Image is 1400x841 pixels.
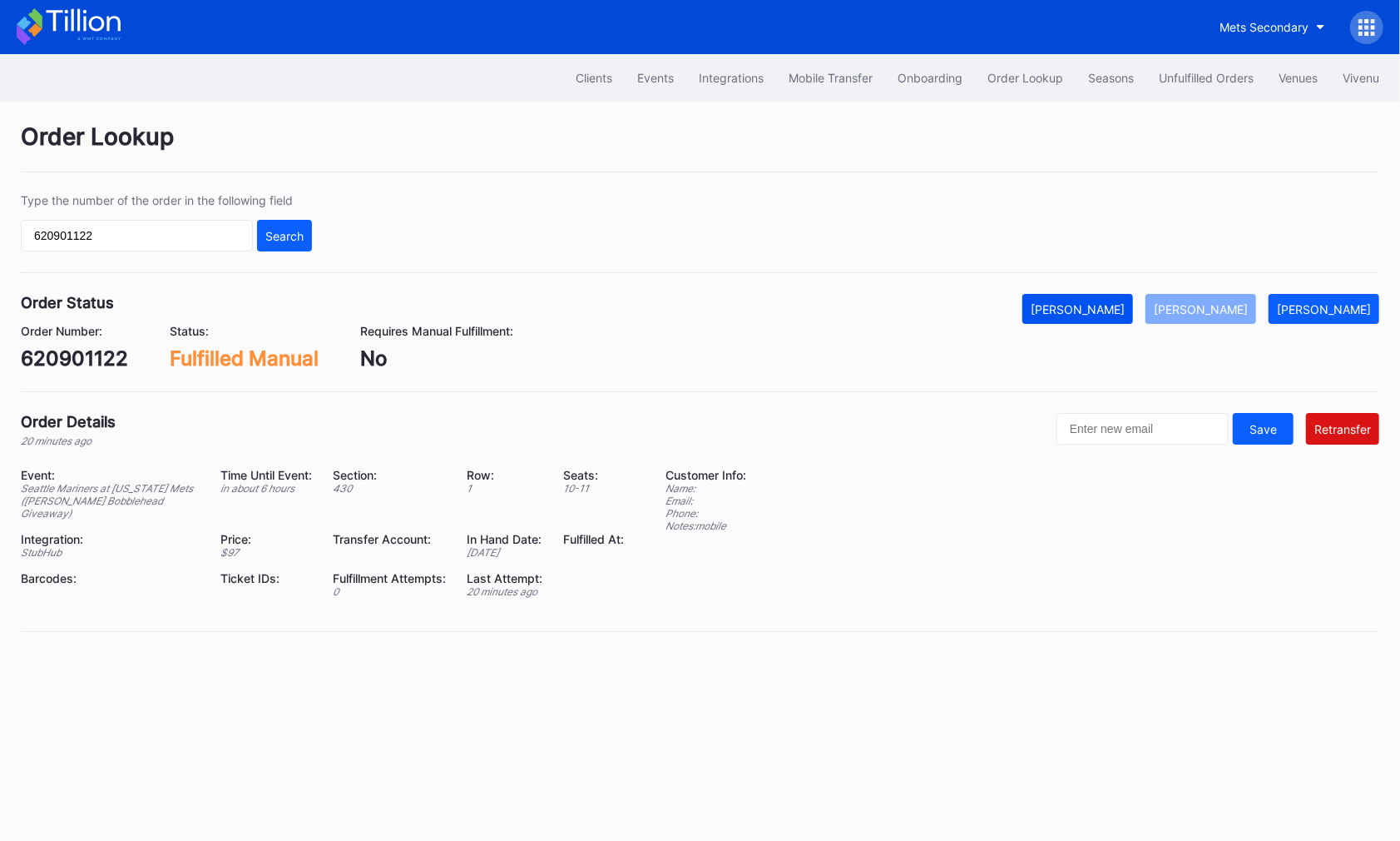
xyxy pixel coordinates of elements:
div: 0 [333,585,446,598]
div: Section: [333,468,446,482]
div: Type the number of the order in the following field [21,193,312,207]
div: Integration: [21,532,200,546]
div: Vivenu [1343,71,1379,85]
div: Phone: [665,507,746,520]
div: 1 [467,482,542,495]
div: Mobile Transfer [789,71,873,85]
div: Event: [21,468,200,482]
div: $ 97 [220,546,312,559]
button: Retransfer [1306,413,1379,445]
div: Requires Manual Fulfillment: [360,324,513,338]
div: Integrations [699,71,764,85]
button: Events [625,62,686,93]
div: Email: [665,495,746,507]
button: Unfulfilled Orders [1146,62,1266,93]
div: 10 - 11 [563,482,624,495]
div: Order Number: [21,324,128,338]
div: Seats: [563,468,624,482]
button: Integrations [686,62,776,93]
div: 20 minutes ago [21,435,116,447]
button: [PERSON_NAME] [1269,294,1379,324]
div: Seasons [1088,71,1134,85]
div: Fulfilled Manual [170,346,319,371]
div: [PERSON_NAME] [1031,302,1125,316]
div: 20 minutes ago [467,585,542,598]
div: [PERSON_NAME] [1277,302,1371,316]
div: Customer Info: [665,468,746,482]
div: Mets Secondary [1219,20,1308,34]
div: Fulfilled At: [563,532,624,546]
div: Search [265,229,304,243]
div: Row: [467,468,542,482]
button: Mobile Transfer [776,62,885,93]
div: 620901122 [21,346,128,371]
button: Save [1233,413,1294,445]
button: Seasons [1076,62,1146,93]
div: Venues [1279,71,1318,85]
button: Order Lookup [975,62,1076,93]
div: No [360,346,513,371]
div: Order Lookup [21,122,1379,172]
div: StubHub [21,546,200,559]
button: Clients [563,62,625,93]
button: Venues [1266,62,1330,93]
div: Price: [220,532,312,546]
div: Order Lookup [987,71,1063,85]
div: [PERSON_NAME] [1154,302,1248,316]
div: Retransfer [1314,422,1371,436]
div: Last Attempt: [467,571,542,585]
div: Ticket IDs: [220,571,312,585]
div: Barcodes: [21,571,200,585]
div: Notes: mobile [665,520,746,532]
div: [DATE] [467,546,542,559]
div: 430 [333,482,446,495]
button: Mets Secondary [1207,12,1338,42]
div: Unfulfilled Orders [1159,71,1254,85]
div: Order Details [21,413,116,430]
div: Name: [665,482,746,495]
div: Transfer Account: [333,532,446,546]
div: in about 6 hours [220,482,312,495]
button: Onboarding [885,62,975,93]
div: Events [637,71,674,85]
button: [PERSON_NAME] [1022,294,1133,324]
button: Search [257,220,312,251]
div: In Hand Date: [467,532,542,546]
input: Enter new email [1056,413,1229,445]
div: Onboarding [898,71,962,85]
div: Seattle Mariners at [US_STATE] Mets ([PERSON_NAME] Bobblehead Giveaway) [21,482,200,520]
input: GT59662 [21,220,253,251]
button: [PERSON_NAME] [1145,294,1256,324]
div: Clients [576,71,612,85]
div: Save [1249,422,1277,436]
div: Time Until Event: [220,468,312,482]
button: Vivenu [1330,62,1392,93]
div: Status: [170,324,319,338]
div: Fulfillment Attempts: [333,571,446,585]
div: Order Status [21,294,114,311]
